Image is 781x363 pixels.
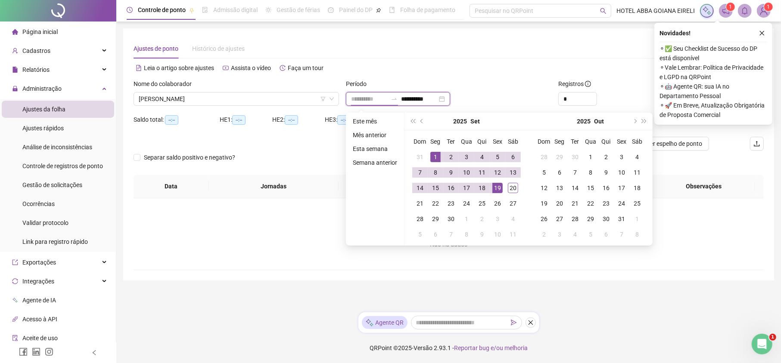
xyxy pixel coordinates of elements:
td: 2025-11-02 [536,227,552,242]
td: 2025-09-27 [505,196,521,211]
div: 21 [415,198,425,209]
div: Não há dados [144,240,753,249]
td: 2025-10-07 [443,227,459,242]
span: --:-- [232,115,246,125]
span: Controle de registros de ponto [22,163,103,169]
div: 13 [554,183,565,193]
span: dashboard [328,7,334,13]
div: 27 [508,198,518,209]
th: Ter [567,134,583,149]
div: 2 [601,152,611,162]
span: youtube [223,65,229,71]
td: 2025-10-02 [474,211,490,227]
th: Sáb [629,134,645,149]
td: 2025-10-10 [490,227,505,242]
span: home [12,29,18,35]
span: file-done [202,7,208,13]
div: 3 [492,214,503,224]
span: search [600,8,607,14]
button: month panel [470,113,480,130]
span: Reportar bug e/ou melhoria [454,345,528,351]
td: 2025-09-18 [474,180,490,196]
td: 2025-10-07 [567,165,583,180]
span: close [528,320,534,326]
div: 12 [492,167,503,178]
div: 30 [570,152,580,162]
td: 2025-10-09 [598,165,614,180]
td: 2025-09-06 [505,149,521,165]
td: 2025-09-25 [474,196,490,211]
div: 7 [616,229,627,240]
div: 3 [461,152,472,162]
td: 2025-09-19 [490,180,505,196]
td: 2025-09-08 [428,165,443,180]
span: book [389,7,395,13]
td: 2025-10-27 [552,211,567,227]
div: 7 [415,167,425,178]
span: facebook [19,348,28,356]
td: 2025-10-12 [536,180,552,196]
div: 16 [601,183,611,193]
span: Histórico de ajustes [192,45,245,52]
td: 2025-10-06 [552,165,567,180]
div: 12 [539,183,549,193]
th: Qui [474,134,490,149]
img: 27070 [757,4,770,17]
div: 18 [632,183,642,193]
div: 10 [616,167,627,178]
span: ⚬ 🤖 Agente QR: sua IA no Departamento Pessoal [660,82,767,101]
div: 15 [430,183,441,193]
td: 2025-10-03 [490,211,505,227]
div: 25 [632,198,642,209]
li: Esta semana [349,144,401,154]
div: 31 [616,214,627,224]
span: audit [12,335,18,341]
td: 2025-10-05 [412,227,428,242]
td: 2025-10-20 [552,196,567,211]
div: 23 [446,198,456,209]
div: 8 [632,229,642,240]
div: 14 [570,183,580,193]
td: 2025-09-15 [428,180,443,196]
div: 6 [601,229,611,240]
td: 2025-10-08 [583,165,598,180]
span: Ocorrências [22,200,55,207]
span: Administração [22,85,62,92]
div: 2 [477,214,487,224]
span: Agente de IA [22,297,56,304]
span: --:-- [285,115,298,125]
span: info-circle [585,81,591,87]
div: 28 [570,214,580,224]
td: 2025-10-29 [583,211,598,227]
th: Seg [428,134,443,149]
div: 9 [446,167,456,178]
th: Qui [598,134,614,149]
span: file [12,67,18,73]
td: 2025-11-07 [614,227,629,242]
div: 24 [616,198,627,209]
td: 2025-09-17 [459,180,474,196]
div: 22 [585,198,596,209]
span: Link para registro rápido [22,238,88,245]
button: year panel [453,113,467,130]
div: 9 [477,229,487,240]
span: send [511,320,517,326]
span: ⚬ 🚀 Em Breve, Atualização Obrigatória de Proposta Comercial [660,101,767,120]
button: year panel [577,113,591,130]
th: Jornadas [209,175,339,198]
td: 2025-10-02 [598,149,614,165]
th: Entrada 1 [339,175,419,198]
td: 2025-10-24 [614,196,629,211]
div: 4 [570,229,580,240]
div: 17 [461,183,472,193]
span: --:-- [337,115,351,125]
td: 2025-10-14 [567,180,583,196]
div: HE 1: [220,115,272,125]
span: ⚬ ✅ Seu Checklist de Sucesso do DP está disponível [660,44,767,63]
div: 26 [539,214,549,224]
td: 2025-09-12 [490,165,505,180]
button: next-year [630,113,639,130]
div: 17 [616,183,627,193]
sup: 1 [726,3,735,11]
td: 2025-10-21 [567,196,583,211]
